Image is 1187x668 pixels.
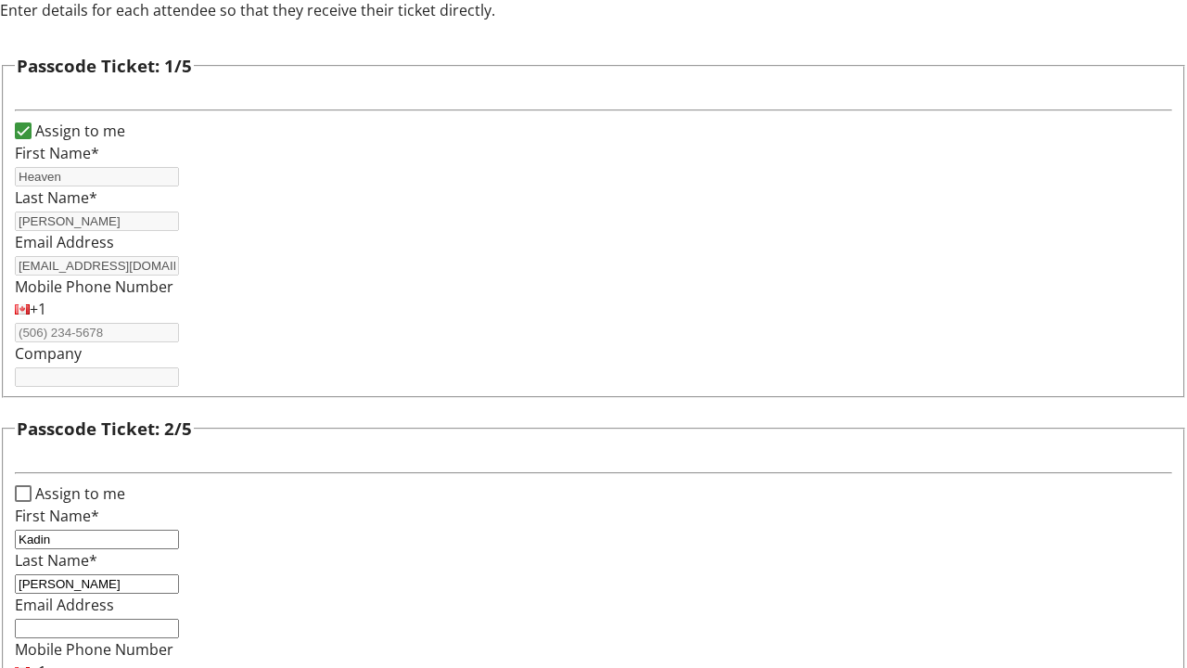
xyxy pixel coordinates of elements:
label: First Name* [15,143,99,163]
label: Mobile Phone Number [15,639,173,660]
label: Company [15,343,82,364]
input: (506) 234-5678 [15,323,179,342]
label: Email Address [15,232,114,252]
label: Mobile Phone Number [15,276,173,297]
h3: Passcode Ticket: 1/5 [17,53,192,79]
label: First Name* [15,506,99,526]
label: Assign to me [32,482,125,505]
label: Last Name* [15,550,97,571]
label: Assign to me [32,120,125,142]
label: Email Address [15,595,114,615]
h3: Passcode Ticket: 2/5 [17,416,192,442]
label: Last Name* [15,187,97,208]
